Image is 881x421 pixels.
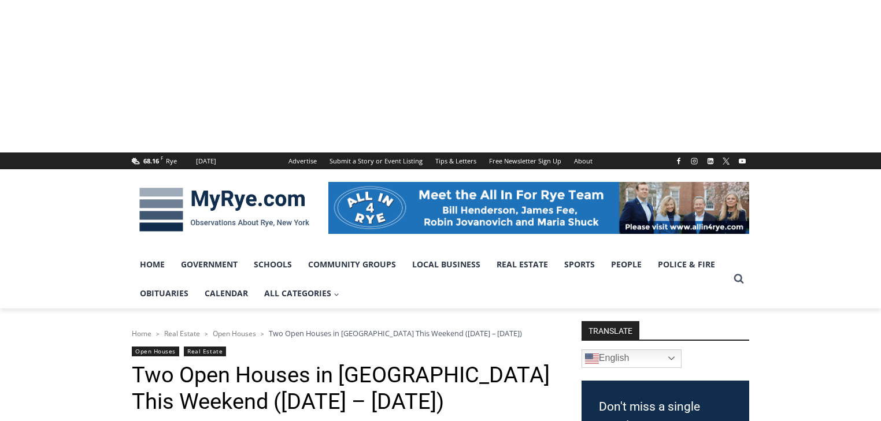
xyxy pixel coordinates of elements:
[213,329,256,338] a: Open Houses
[282,152,323,169] a: Advertise
[143,157,159,165] span: 68.16
[261,330,264,338] span: >
[132,279,197,308] a: Obituaries
[650,250,723,279] a: Police & Fire
[132,250,173,279] a: Home
[582,349,682,368] a: English
[323,152,429,169] a: Submit a Story or Event Listing
[735,154,749,168] a: YouTube
[672,154,686,168] a: Facebook
[585,352,599,366] img: en
[156,330,160,338] span: >
[282,152,599,169] nav: Secondary Navigation
[429,152,483,169] a: Tips & Letters
[196,156,216,166] div: [DATE]
[264,287,339,300] span: All Categories
[132,347,179,356] a: Open Houses
[256,279,347,308] a: All Categories
[728,269,749,289] button: View Search Form
[184,347,226,356] a: Real Estate
[269,328,522,338] span: Two Open Houses in [GEOGRAPHIC_DATA] This Weekend ([DATE] – [DATE])
[205,330,208,338] span: >
[132,180,317,240] img: MyRye.com
[603,250,650,279] a: People
[488,250,556,279] a: Real Estate
[132,250,728,308] nav: Primary Navigation
[132,327,551,339] nav: Breadcrumbs
[173,250,246,279] a: Government
[164,329,200,338] a: Real Estate
[704,154,717,168] a: Linkedin
[132,329,151,338] a: Home
[300,250,404,279] a: Community Groups
[132,362,551,415] h1: Two Open Houses in [GEOGRAPHIC_DATA] This Weekend ([DATE] – [DATE])
[246,250,300,279] a: Schools
[687,154,701,168] a: Instagram
[161,155,163,161] span: F
[404,250,488,279] a: Local Business
[197,279,256,308] a: Calendar
[719,154,733,168] a: X
[556,250,603,279] a: Sports
[166,156,177,166] div: Rye
[568,152,599,169] a: About
[328,182,749,234] img: All in for Rye
[483,152,568,169] a: Free Newsletter Sign Up
[582,321,639,340] strong: TRANSLATE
